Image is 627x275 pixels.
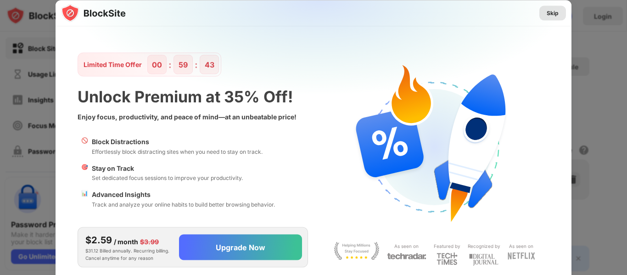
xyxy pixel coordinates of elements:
div: As seen on [509,241,533,250]
div: Recognized by [468,241,500,250]
div: $3.99 [140,236,159,247]
div: As seen on [394,241,419,250]
div: 📊 [81,190,88,209]
div: Track and analyze your online habits to build better browsing behavior. [92,200,275,208]
div: $2.59 [85,233,112,247]
div: $31.12 Billed annually. Recurring billing. Cancel anytime for any reason [85,233,172,262]
img: light-techradar.svg [387,253,426,260]
img: light-digital-journal.svg [469,253,498,268]
div: Upgrade Now [216,243,265,252]
div: Featured by [434,241,460,250]
img: light-netflix.svg [508,253,535,260]
img: light-techtimes.svg [437,253,458,265]
img: light-stay-focus.svg [334,241,380,260]
div: / month [114,236,138,247]
div: Advanced Insights [92,190,275,200]
div: Skip [547,8,559,17]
